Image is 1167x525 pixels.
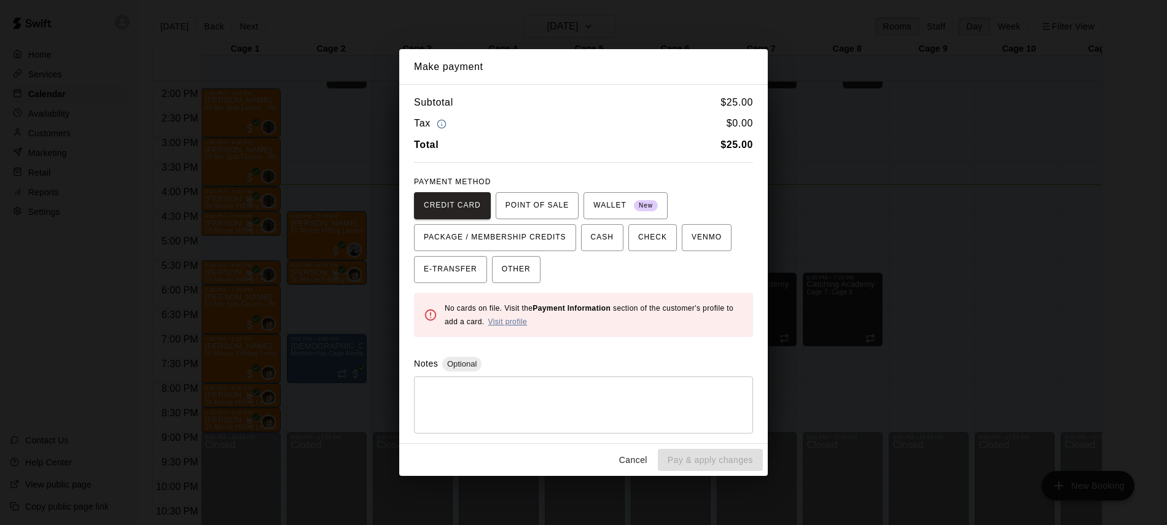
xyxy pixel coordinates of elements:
[424,260,477,279] span: E-TRANSFER
[505,196,569,216] span: POINT OF SALE
[720,95,753,111] h6: $ 25.00
[682,224,732,251] button: VENMO
[424,228,566,247] span: PACKAGE / MEMBERSHIP CREDITS
[399,49,768,85] h2: Make payment
[692,228,722,247] span: VENMO
[614,449,653,472] button: Cancel
[414,177,491,186] span: PAYMENT METHOD
[502,260,531,279] span: OTHER
[581,224,623,251] button: CASH
[583,192,668,219] button: WALLET New
[720,139,753,150] b: $ 25.00
[414,224,576,251] button: PACKAGE / MEMBERSHIP CREDITS
[492,256,541,283] button: OTHER
[414,139,439,150] b: Total
[591,228,614,247] span: CASH
[414,359,438,368] label: Notes
[496,192,579,219] button: POINT OF SALE
[414,115,450,132] h6: Tax
[445,304,733,326] span: No cards on file. Visit the section of the customer's profile to add a card.
[593,196,658,216] span: WALLET
[414,95,453,111] h6: Subtotal
[727,115,753,132] h6: $ 0.00
[442,359,482,368] span: Optional
[638,228,667,247] span: CHECK
[533,304,611,313] b: Payment Information
[414,192,491,219] button: CREDIT CARD
[488,317,527,326] a: Visit profile
[628,224,677,251] button: CHECK
[634,198,658,214] span: New
[424,196,481,216] span: CREDIT CARD
[414,256,487,283] button: E-TRANSFER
